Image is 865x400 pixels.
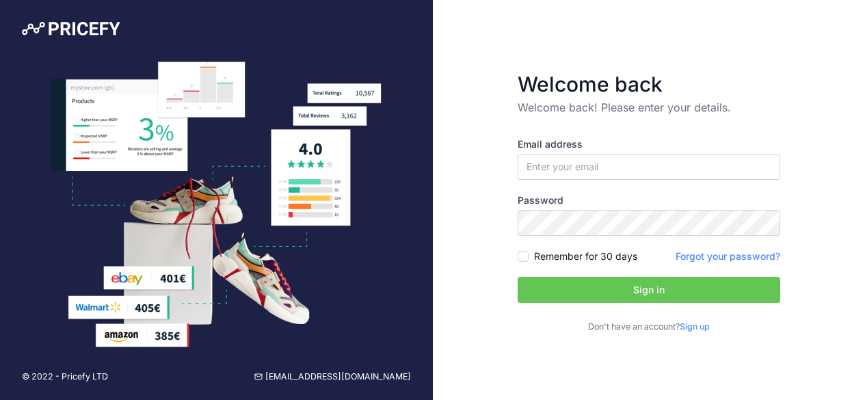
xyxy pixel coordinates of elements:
input: Enter your email [518,154,780,180]
label: Password [518,194,780,207]
label: Remember for 30 days [534,250,637,263]
h3: Welcome back [518,72,780,96]
p: Welcome back! Please enter your details. [518,99,780,116]
a: Forgot your password? [676,250,780,262]
img: Pricefy [22,22,120,36]
button: Sign in [518,277,780,303]
p: © 2022 - Pricefy LTD [22,371,108,384]
a: [EMAIL_ADDRESS][DOMAIN_NAME] [254,371,411,384]
p: Don't have an account? [518,321,780,334]
a: Sign up [680,321,710,332]
label: Email address [518,137,780,151]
